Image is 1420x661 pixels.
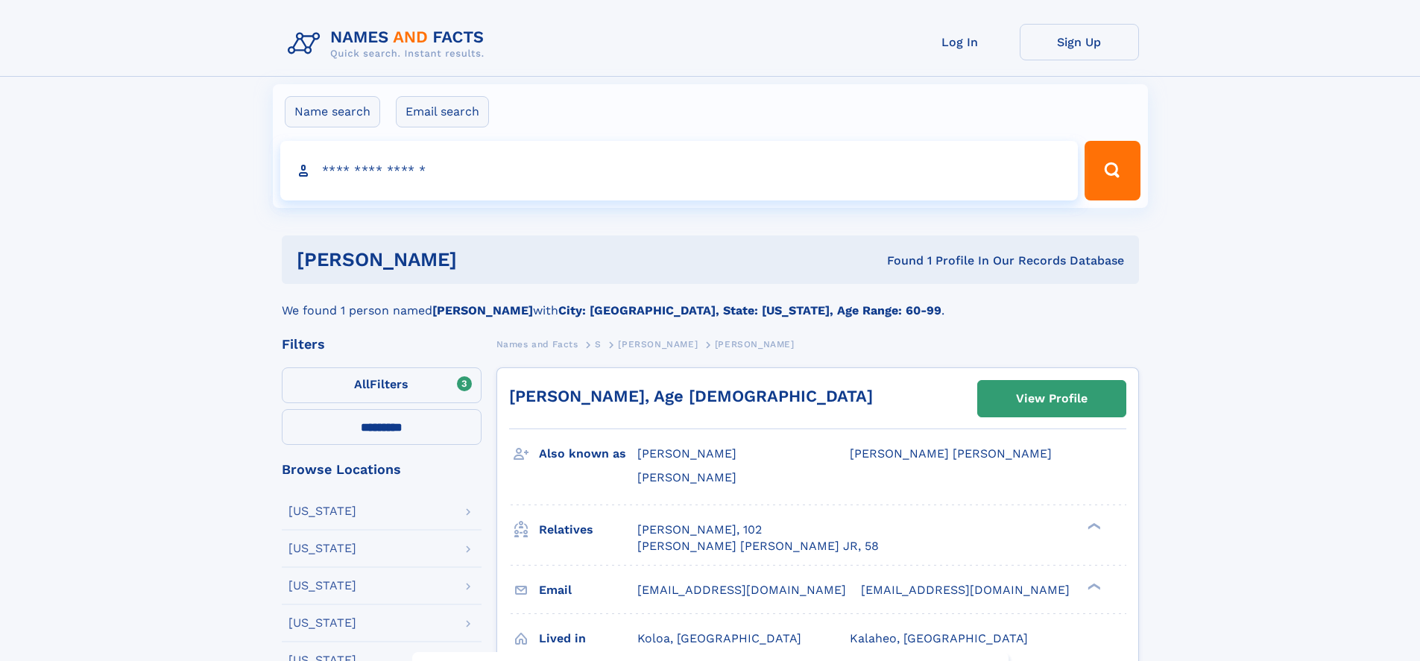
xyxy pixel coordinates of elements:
a: Log In [900,24,1020,60]
div: ❯ [1084,521,1102,531]
div: ❯ [1084,581,1102,591]
label: Email search [396,96,489,127]
span: [PERSON_NAME] [715,339,795,350]
label: Filters [282,367,482,403]
b: [PERSON_NAME] [432,303,533,317]
a: Names and Facts [496,335,578,353]
span: [PERSON_NAME] [637,446,736,461]
div: [US_STATE] [288,505,356,517]
h3: Email [539,578,637,603]
input: search input [280,141,1079,200]
span: Koloa, [GEOGRAPHIC_DATA] [637,631,801,645]
span: [EMAIL_ADDRESS][DOMAIN_NAME] [861,583,1070,597]
span: [PERSON_NAME] [PERSON_NAME] [850,446,1052,461]
h3: Relatives [539,517,637,543]
button: Search Button [1085,141,1140,200]
div: Found 1 Profile In Our Records Database [672,253,1124,269]
a: [PERSON_NAME] [PERSON_NAME] JR, 58 [637,538,879,554]
a: View Profile [978,381,1126,417]
span: [PERSON_NAME] [637,470,736,484]
a: S [595,335,602,353]
div: [US_STATE] [288,543,356,554]
a: Sign Up [1020,24,1139,60]
div: View Profile [1016,382,1088,416]
div: We found 1 person named with . [282,284,1139,320]
b: City: [GEOGRAPHIC_DATA], State: [US_STATE], Age Range: 60-99 [558,303,941,317]
a: [PERSON_NAME] [618,335,698,353]
h3: Also known as [539,441,637,467]
span: [PERSON_NAME] [618,339,698,350]
a: [PERSON_NAME], 102 [637,522,762,538]
h3: Lived in [539,626,637,651]
span: Kalaheo, [GEOGRAPHIC_DATA] [850,631,1028,645]
span: All [354,377,370,391]
a: [PERSON_NAME], Age [DEMOGRAPHIC_DATA] [509,387,873,405]
img: Logo Names and Facts [282,24,496,64]
label: Name search [285,96,380,127]
div: [US_STATE] [288,580,356,592]
span: S [595,339,602,350]
div: Filters [282,338,482,351]
span: [EMAIL_ADDRESS][DOMAIN_NAME] [637,583,846,597]
div: [US_STATE] [288,617,356,629]
div: Browse Locations [282,463,482,476]
h1: [PERSON_NAME] [297,250,672,269]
